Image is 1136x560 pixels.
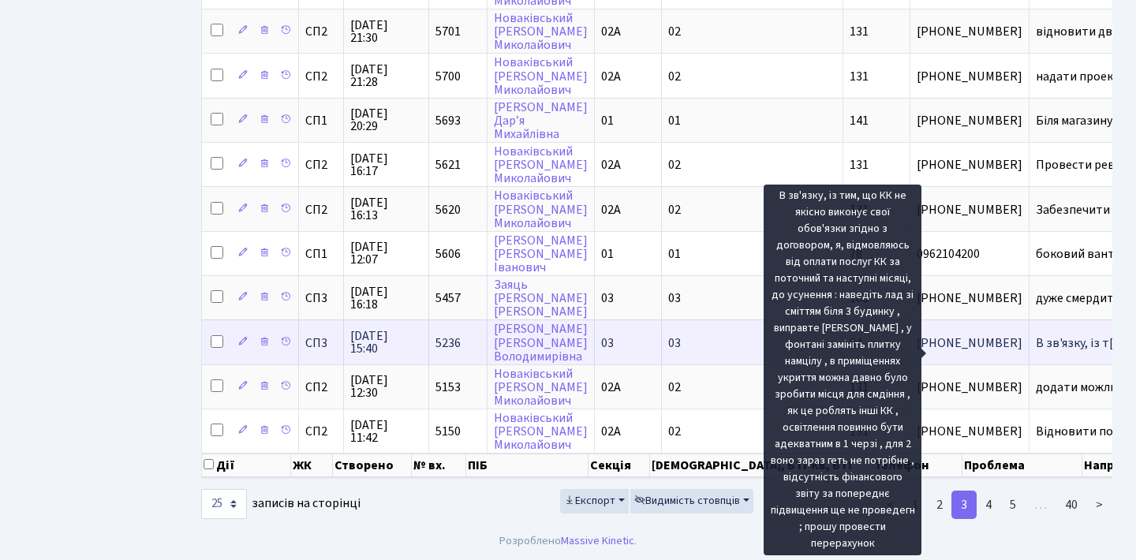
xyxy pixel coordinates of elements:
a: Новаківський[PERSON_NAME]Миколайович [494,143,588,187]
a: Новаківський[PERSON_NAME]Миколайович [494,365,588,409]
span: 02А [601,201,621,218]
button: Експорт [560,489,629,513]
a: 3 [951,491,977,519]
span: [PHONE_NUMBER] [917,381,1022,394]
span: Експорт [564,493,615,509]
span: 02А [601,23,621,40]
span: 5457 [435,289,461,307]
span: Видимість стовпців [634,493,740,509]
select: записів на сторінці [201,489,247,519]
span: [DATE] 11:42 [350,419,422,444]
a: [PERSON_NAME][PERSON_NAME]Іванович [494,232,588,276]
span: 01 [601,245,614,263]
span: [DATE] 16:18 [350,286,422,311]
a: > [1086,491,1112,519]
span: 02 [668,379,681,396]
span: 02 [668,23,681,40]
span: 01 [668,112,681,129]
span: 5621 [435,156,461,174]
span: 0962104200 [917,248,1022,260]
a: Massive Kinetic [561,532,634,549]
span: 131 [850,23,869,40]
span: 02 [668,423,681,440]
span: 03 [668,289,681,307]
span: [PHONE_NUMBER] [917,425,1022,438]
th: [DEMOGRAPHIC_DATA], БТІ [650,454,809,477]
a: Новаківський[PERSON_NAME]Миколайович [494,9,588,54]
span: 5150 [435,423,461,440]
span: В зв'язку, із т[...] [1036,334,1125,352]
span: 5700 [435,68,461,85]
span: 131 [850,68,869,85]
span: 01 [601,112,614,129]
span: [DATE] 21:28 [350,63,422,88]
th: № вх. [412,454,467,477]
span: [PHONE_NUMBER] [917,114,1022,127]
span: 02А [601,156,621,174]
span: Біля магазину «[...] [1036,112,1136,129]
span: [DATE] 20:29 [350,107,422,133]
a: Новаківський[PERSON_NAME]Миколайович [494,409,588,454]
span: СП2 [305,25,337,38]
a: Новаківський[PERSON_NAME]Миколайович [494,54,588,99]
th: Проблема [962,454,1082,477]
span: [PHONE_NUMBER] [917,292,1022,304]
span: 02А [601,68,621,85]
div: В зв'язку, із тим, що КК не якісно виконує свої обов'язки згідно з договором, я, відмовляюсь від ... [764,185,921,555]
span: СП2 [305,425,337,438]
span: 02А [601,379,621,396]
th: Секція [589,454,651,477]
span: СП2 [305,381,337,394]
span: 5693 [435,112,461,129]
a: 2 [927,491,952,519]
th: ЖК [291,454,333,477]
span: 03 [668,334,681,352]
span: [DATE] 16:13 [350,196,422,222]
span: 5236 [435,334,461,352]
span: 03 [601,334,614,352]
a: Новаківський[PERSON_NAME]Миколайович [494,188,588,232]
span: СП3 [305,337,337,349]
a: 4 [976,491,1001,519]
span: 02 [668,156,681,174]
span: СП3 [305,292,337,304]
span: [PHONE_NUMBER] [917,203,1022,216]
span: [DATE] 12:30 [350,374,422,399]
a: [PERSON_NAME][PERSON_NAME]Володимирівна [494,321,588,365]
a: 5 [1000,491,1026,519]
a: 40 [1056,491,1087,519]
th: Створено [333,454,412,477]
span: [DATE] 15:40 [350,330,422,355]
span: 02 [668,201,681,218]
span: 5606 [435,245,461,263]
span: СП2 [305,203,337,216]
span: [PHONE_NUMBER] [917,159,1022,171]
span: [DATE] 12:07 [350,241,422,266]
span: [DATE] 16:17 [350,152,422,177]
span: [PHONE_NUMBER] [917,70,1022,83]
span: СП2 [305,70,337,83]
span: 141 [850,112,869,129]
span: 01 [668,245,681,263]
button: Видимість стовпців [630,489,753,513]
label: записів на сторінці [201,489,361,519]
div: Розроблено . [499,532,637,550]
span: [DATE] 21:30 [350,19,422,44]
span: [PHONE_NUMBER] [917,337,1022,349]
span: 131 [850,156,869,174]
span: 02 [668,68,681,85]
span: 5701 [435,23,461,40]
span: СП1 [305,114,337,127]
th: ПІБ [466,454,588,477]
span: 03 [601,289,614,307]
th: Дії [202,454,291,477]
span: 02А [601,423,621,440]
span: 5153 [435,379,461,396]
span: СП1 [305,248,337,260]
span: 5620 [435,201,461,218]
a: [PERSON_NAME]Дар’яМихайлівна [494,99,588,143]
a: Заяць[PERSON_NAME][PERSON_NAME] [494,276,588,320]
span: [PHONE_NUMBER] [917,25,1022,38]
span: СП2 [305,159,337,171]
